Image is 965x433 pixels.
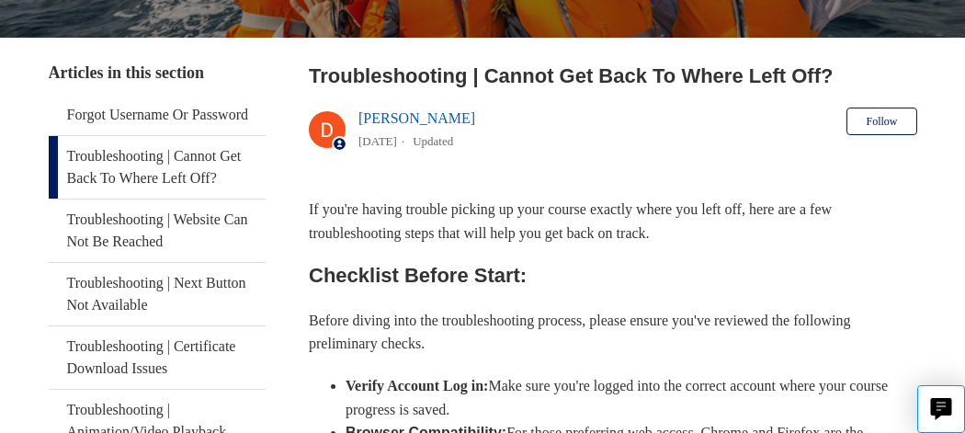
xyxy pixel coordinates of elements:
li: Updated [413,134,453,148]
button: Follow Article [846,108,916,135]
strong: Verify Account Log in: [346,378,488,393]
p: If you're having trouble picking up your course exactly where you left off, here are a few troubl... [309,198,917,245]
li: Make sure you're logged into the correct account where your course progress is saved. [346,374,917,421]
span: Articles in this section [49,63,204,82]
a: [PERSON_NAME] [358,110,475,126]
a: Troubleshooting | Cannot Get Back To Where Left Off? [49,136,266,199]
a: Forgot Username Or Password [49,95,266,135]
h2: Troubleshooting | Cannot Get Back To Where Left Off? [309,61,917,91]
a: Troubleshooting | Website Can Not Be Reached [49,199,266,262]
p: Before diving into the troubleshooting process, please ensure you've reviewed the following preli... [309,309,917,356]
time: 05/14/2024, 16:31 [358,134,397,148]
a: Troubleshooting | Certificate Download Issues [49,326,266,389]
h2: Checklist Before Start: [309,259,917,291]
a: Troubleshooting | Next Button Not Available [49,263,266,325]
button: Live chat [917,385,965,433]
